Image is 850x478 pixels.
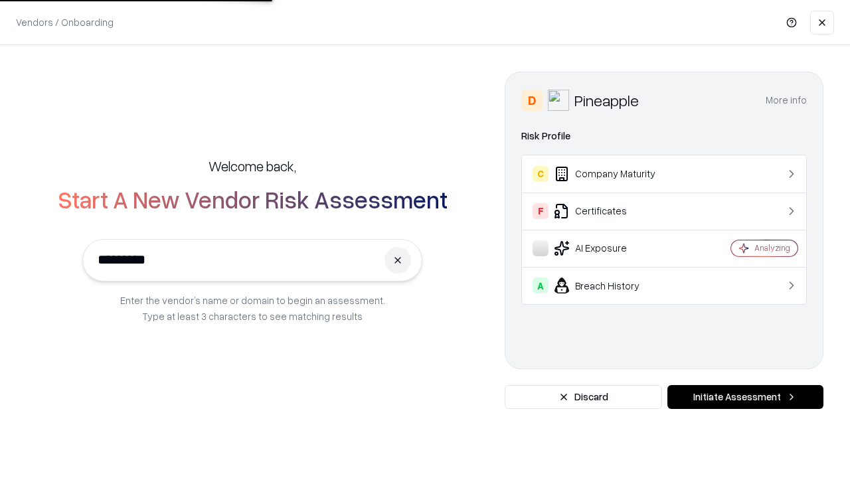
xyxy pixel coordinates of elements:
div: Analyzing [754,242,790,254]
p: Vendors / Onboarding [16,15,114,29]
div: C [533,166,549,182]
h2: Start A New Vendor Risk Assessment [58,186,448,212]
div: Risk Profile [521,128,807,144]
div: A [533,278,549,293]
div: Certificates [533,203,691,219]
button: Initiate Assessment [667,385,823,409]
div: D [521,90,543,111]
button: Discard [505,385,662,409]
div: Company Maturity [533,166,691,182]
h5: Welcome back, [209,157,296,175]
div: F [533,203,549,219]
div: AI Exposure [533,240,691,256]
p: Enter the vendor’s name or domain to begin an assessment. Type at least 3 characters to see match... [120,292,385,324]
button: More info [766,88,807,112]
div: Breach History [533,278,691,293]
div: Pineapple [574,90,639,111]
img: Pineapple [548,90,569,111]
